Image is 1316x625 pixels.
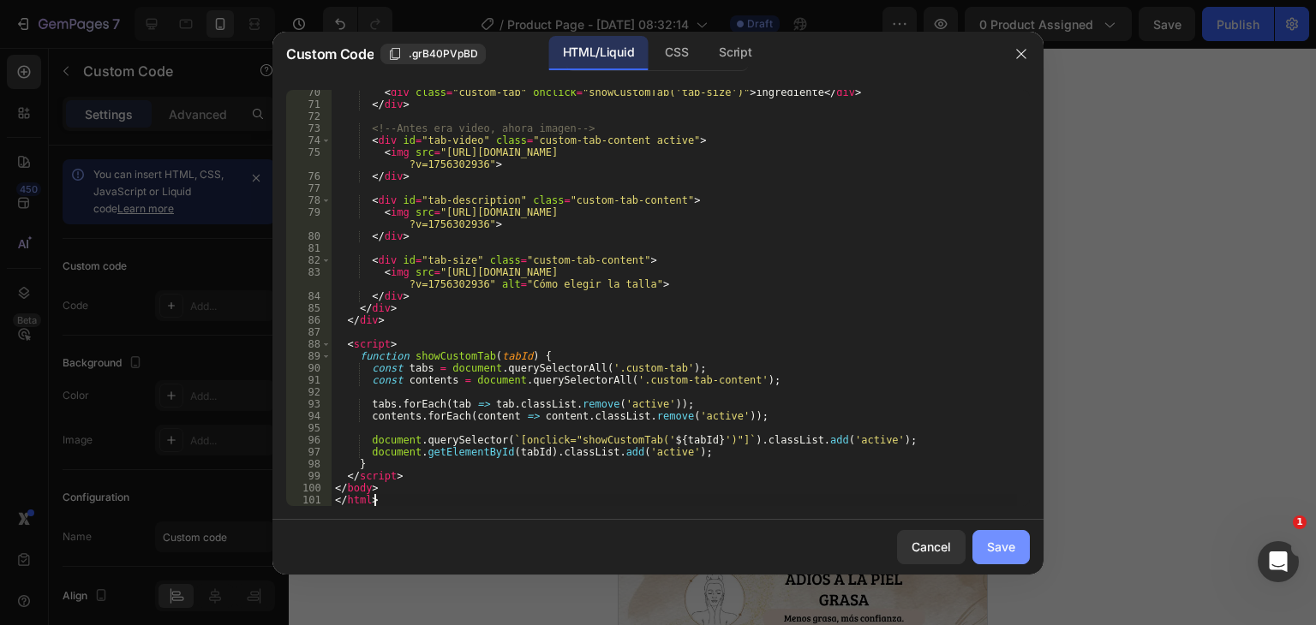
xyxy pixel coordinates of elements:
[286,182,332,194] div: 77
[912,538,951,556] div: Cancel
[286,422,332,434] div: 95
[286,458,332,470] div: 98
[549,36,648,70] div: HTML/Liquid
[286,230,332,242] div: 80
[286,434,332,446] div: 96
[286,446,332,458] div: 97
[705,36,765,70] div: Script
[1258,541,1299,582] iframe: Intercom live chat
[286,398,332,410] div: 93
[286,326,332,338] div: 87
[286,266,332,290] div: 83
[286,254,332,266] div: 82
[286,44,374,64] span: Custom Code
[286,242,332,254] div: 81
[286,362,332,374] div: 90
[286,86,332,98] div: 70
[972,530,1030,564] button: Save
[286,122,332,134] div: 73
[651,36,702,70] div: CSS
[286,170,332,182] div: 76
[286,194,332,206] div: 78
[409,46,478,62] span: .grB40PVpBD
[987,538,1015,556] div: Save
[286,494,332,506] div: 101
[286,206,332,230] div: 79
[286,314,332,326] div: 86
[286,374,332,386] div: 91
[286,410,332,422] div: 94
[21,310,94,325] div: Custom Code
[286,98,332,110] div: 71
[286,134,332,146] div: 74
[286,110,332,122] div: 72
[286,470,332,482] div: 99
[286,482,332,494] div: 100
[286,302,332,314] div: 85
[286,386,332,398] div: 92
[380,44,486,64] button: .grB40PVpBD
[1293,515,1307,529] span: 1
[286,350,332,362] div: 89
[286,338,332,350] div: 88
[286,290,332,302] div: 84
[286,146,332,170] div: 75
[897,530,966,564] button: Cancel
